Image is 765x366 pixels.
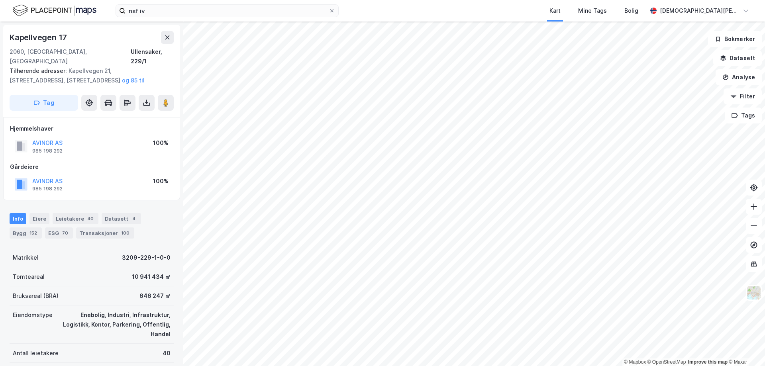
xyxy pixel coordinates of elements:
input: Søk på adresse, matrikkel, gårdeiere, leietakere eller personer [126,5,329,17]
div: Bygg [10,227,42,239]
div: ESG [45,227,73,239]
div: 40 [163,348,171,358]
div: 100% [153,176,169,186]
div: 3209-229-1-0-0 [122,253,171,262]
iframe: Chat Widget [725,328,765,366]
div: Bruksareal (BRA) [13,291,59,301]
div: 985 198 292 [32,148,63,154]
div: Transaksjoner [76,227,134,239]
div: Gårdeiere [10,162,173,172]
div: Kapellvegen 17 [10,31,69,44]
div: Datasett [102,213,141,224]
button: Tags [725,108,762,123]
div: Hjemmelshaver [10,124,173,133]
div: 70 [61,229,70,237]
div: Antall leietakere [13,348,59,358]
button: Filter [724,88,762,104]
div: Matrikkel [13,253,39,262]
div: Info [10,213,26,224]
button: Analyse [716,69,762,85]
div: Eiere [29,213,49,224]
button: Datasett [713,50,762,66]
div: 4 [130,215,138,223]
div: Enebolig, Industri, Infrastruktur, Logistikk, Kontor, Parkering, Offentlig, Handel [62,310,171,339]
div: 10 941 434 ㎡ [132,272,171,282]
div: Leietakere [53,213,98,224]
span: Tilhørende adresser: [10,67,69,74]
a: OpenStreetMap [647,359,686,365]
div: [DEMOGRAPHIC_DATA][PERSON_NAME] [660,6,739,16]
img: logo.f888ab2527a4732fd821a326f86c7f29.svg [13,4,96,18]
img: Z [746,285,761,300]
div: 40 [86,215,95,223]
div: Tomteareal [13,272,45,282]
div: Eiendomstype [13,310,53,320]
div: 152 [28,229,39,237]
div: 2060, [GEOGRAPHIC_DATA], [GEOGRAPHIC_DATA] [10,47,131,66]
div: 100 [120,229,131,237]
a: Improve this map [688,359,728,365]
div: Kapellvegen 21, [STREET_ADDRESS], [STREET_ADDRESS] [10,66,167,85]
div: 100% [153,138,169,148]
button: Tag [10,95,78,111]
div: Mine Tags [578,6,607,16]
div: 646 247 ㎡ [139,291,171,301]
div: Bolig [624,6,638,16]
div: Kart [549,6,561,16]
a: Mapbox [624,359,646,365]
div: 985 198 292 [32,186,63,192]
button: Bokmerker [708,31,762,47]
div: Ullensaker, 229/1 [131,47,174,66]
